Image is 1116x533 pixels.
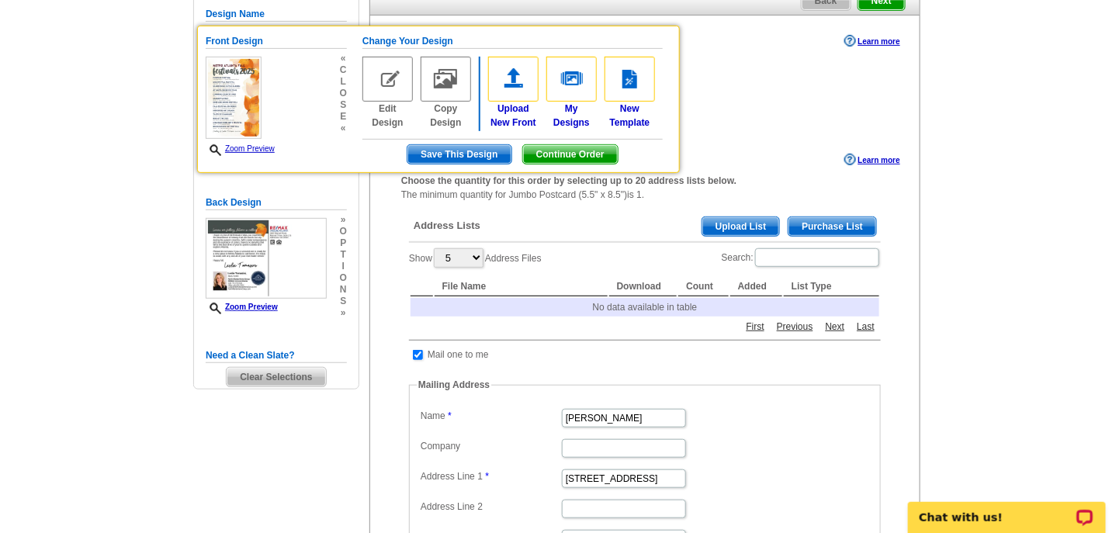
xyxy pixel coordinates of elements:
th: List Type [784,277,879,296]
a: MyDesigns [546,57,597,130]
h5: Front Design [206,34,347,49]
label: Address Line 1 [421,469,560,483]
span: t [340,249,347,261]
th: File Name [435,277,608,296]
span: Clear Selections [227,368,325,386]
iframe: LiveChat chat widget [898,484,1116,533]
img: small-thumb.jpg [206,218,327,299]
a: Copy Design [421,57,471,130]
span: p [340,237,347,249]
a: First [743,320,768,334]
img: upload-front.gif [488,57,539,102]
img: edit-design-no.gif [362,57,413,102]
span: Address Lists [414,219,480,233]
label: Company [421,439,560,453]
span: Purchase List [788,217,876,236]
label: Show Address Files [409,247,542,269]
input: Search: [755,248,879,267]
span: n [340,284,347,296]
img: new-template.gif [605,57,655,102]
span: o [340,88,347,99]
label: Address Line 2 [421,500,560,514]
span: s [340,296,347,307]
span: o [340,272,347,284]
h5: Change Your Design [362,34,663,49]
img: small-thumb.jpg [206,57,262,139]
legend: Mailing Address [417,378,491,392]
td: No data available in table [411,298,879,317]
th: Count [678,277,728,296]
a: Zoom Preview [206,144,275,153]
span: » [340,214,347,226]
span: Continue Order [523,145,618,164]
a: UploadNew Front [488,57,539,130]
span: » [340,307,347,319]
span: « [340,53,347,64]
span: c [340,64,347,76]
img: copy-design-no.gif [421,57,471,102]
a: NewTemplate [605,57,655,130]
a: Last [853,320,879,334]
label: Name [421,409,560,423]
a: Learn more [844,35,900,47]
h5: Back Design [206,196,347,210]
span: « [340,123,347,134]
div: The minimum quantity for Jumbo Postcard (5.5" x 8.5")is 1. [370,174,920,202]
label: Search: [722,247,881,268]
span: i [340,261,347,272]
th: Added [730,277,782,296]
span: l [340,76,347,88]
a: Learn more [844,154,900,166]
span: e [340,111,347,123]
a: Next [822,320,849,334]
th: Download [609,277,678,296]
span: s [340,99,347,111]
span: Upload List [702,217,779,236]
a: Previous [773,320,817,334]
button: Save This Design [407,144,511,164]
h5: Need a Clean Slate? [206,348,347,363]
h5: Design Name [206,7,347,22]
select: ShowAddress Files [434,248,483,268]
td: Mail one to me [427,347,490,362]
a: Edit Design [362,57,413,130]
a: Zoom Preview [206,303,278,311]
button: Continue Order [522,144,619,164]
strong: Choose the quantity for this order by selecting up to 20 address lists below. [401,175,736,186]
span: o [340,226,347,237]
span: Save This Design [407,145,511,164]
img: my-designs.gif [546,57,597,102]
